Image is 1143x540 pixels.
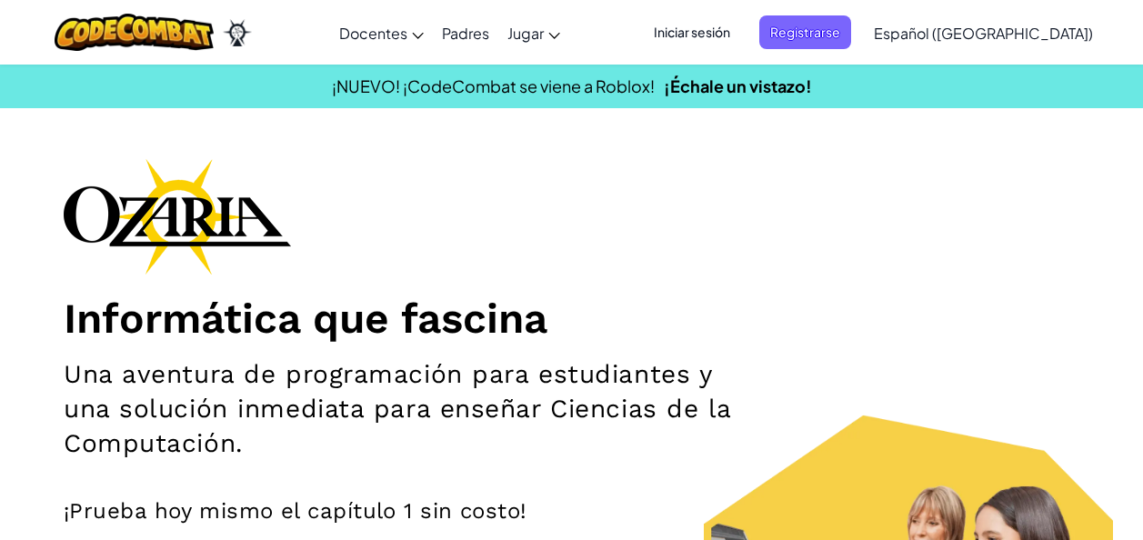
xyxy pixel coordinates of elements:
[874,24,1093,43] span: Español ([GEOGRAPHIC_DATA])
[64,293,1079,344] h1: Informática que fascina
[339,24,407,43] span: Docentes
[507,24,544,43] span: Jugar
[330,8,433,57] a: Docentes
[759,15,851,49] button: Registrarse
[55,14,214,51] img: CodeCombat logo
[64,158,291,275] img: Ozaria branding logo
[332,75,655,96] span: ¡NUEVO! ¡CodeCombat se viene a Roblox!
[64,357,744,461] h2: Una aventura de programación para estudiantes y una solución inmediata para enseñar Ciencias de l...
[664,75,812,96] a: ¡Échale un vistazo!
[865,8,1102,57] a: Español ([GEOGRAPHIC_DATA])
[498,8,569,57] a: Jugar
[433,8,498,57] a: Padres
[643,15,741,49] button: Iniciar sesión
[223,19,252,46] img: Ozaria
[64,497,1079,525] p: ¡Prueba hoy mismo el capítulo 1 sin costo!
